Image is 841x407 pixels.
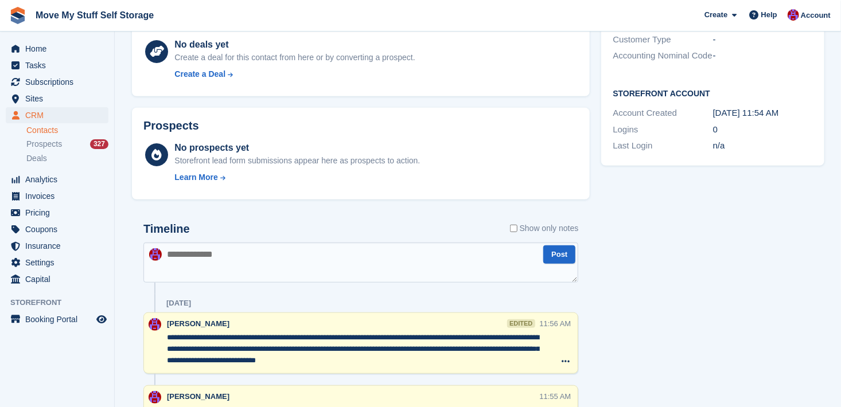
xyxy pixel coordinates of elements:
div: 327 [90,139,108,149]
img: stora-icon-8386f47178a22dfd0bd8f6a31ec36ba5ce8667c1dd55bd0f319d3a0aa187defe.svg [9,7,26,24]
a: Move My Stuff Self Storage [31,6,158,25]
a: menu [6,74,108,90]
a: Prospects 327 [26,138,108,150]
h2: Prospects [143,119,199,132]
img: Carrie Machin [149,248,162,261]
h2: Storefront Account [613,87,813,99]
span: Deals [26,153,47,164]
label: Show only notes [510,222,579,234]
div: 0 [713,123,813,136]
span: Coupons [25,221,94,237]
div: Last Login [613,139,712,152]
span: Insurance [25,238,94,254]
span: Home [25,41,94,57]
div: No prospects yet [174,141,420,155]
a: menu [6,205,108,221]
div: Create a Deal [174,68,225,80]
a: menu [6,41,108,57]
div: 11:55 AM [540,391,571,402]
span: CRM [25,107,94,123]
span: Settings [25,255,94,271]
div: Storefront lead form submissions appear here as prospects to action. [174,155,420,167]
span: Sites [25,91,94,107]
span: Tasks [25,57,94,73]
div: 11:56 AM [540,318,571,329]
div: n/a [713,139,813,152]
span: Storefront [10,297,114,308]
span: Booking Portal [25,311,94,327]
span: Subscriptions [25,74,94,90]
span: Analytics [25,171,94,187]
a: Learn More [174,171,420,183]
div: Logins [613,123,712,136]
div: [DATE] [166,299,191,308]
span: [PERSON_NAME] [167,392,229,401]
input: Show only notes [510,222,517,234]
div: Accounting Nominal Code [613,49,712,62]
span: Prospects [26,139,62,150]
div: - [713,33,813,46]
h2: Timeline [143,222,190,236]
a: menu [6,91,108,107]
button: Post [543,245,575,264]
a: menu [6,221,108,237]
a: Preview store [95,312,108,326]
span: Create [704,9,727,21]
span: Pricing [25,205,94,221]
span: Invoices [25,188,94,204]
a: Deals [26,152,108,165]
a: menu [6,238,108,254]
div: Create a deal for this contact from here or by converting a prospect. [174,52,415,64]
img: Carrie Machin [149,391,161,404]
div: Customer Type [613,33,712,46]
div: edited [507,319,535,328]
span: Help [761,9,777,21]
img: Carrie Machin [149,318,161,331]
a: menu [6,57,108,73]
div: - [713,49,813,62]
a: menu [6,171,108,187]
a: Create a Deal [174,68,415,80]
a: Contacts [26,125,108,136]
a: menu [6,255,108,271]
img: Carrie Machin [788,9,799,21]
span: Account [801,10,831,21]
div: Account Created [613,107,712,120]
a: menu [6,311,108,327]
div: [DATE] 11:54 AM [713,107,813,120]
span: [PERSON_NAME] [167,319,229,328]
span: Capital [25,271,94,287]
a: menu [6,107,108,123]
a: menu [6,271,108,287]
a: menu [6,188,108,204]
div: Learn More [174,171,217,183]
div: No deals yet [174,38,415,52]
